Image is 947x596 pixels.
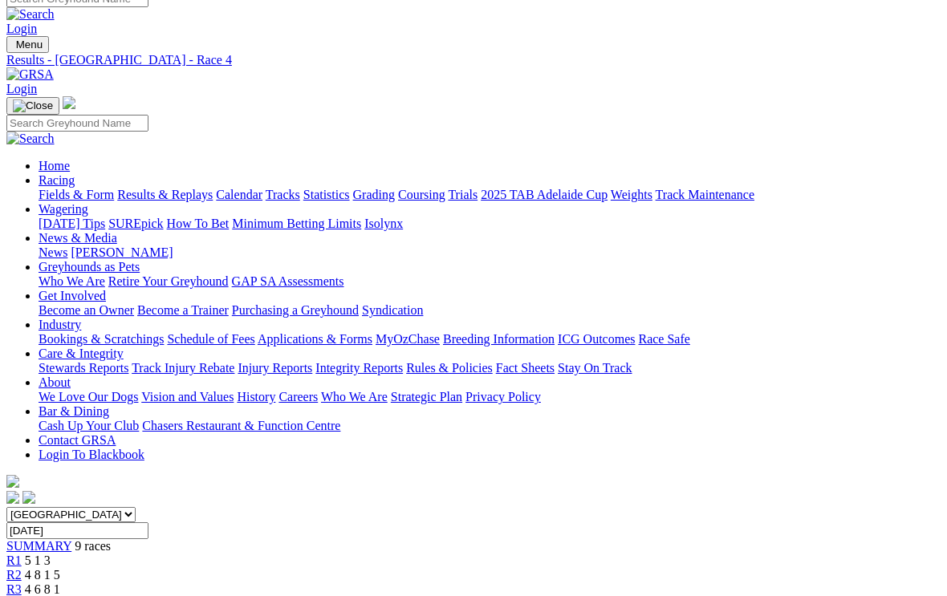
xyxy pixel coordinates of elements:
div: Get Involved [39,303,941,318]
a: Track Injury Rebate [132,361,234,375]
a: Coursing [398,188,445,201]
span: 5 1 3 [25,553,51,567]
img: twitter.svg [22,491,35,504]
a: Syndication [362,303,423,317]
a: History [237,390,275,403]
a: Care & Integrity [39,347,124,360]
span: Menu [16,39,43,51]
a: Strategic Plan [391,390,462,403]
a: Injury Reports [238,361,312,375]
a: About [39,375,71,389]
div: Wagering [39,217,941,231]
a: Fact Sheets [496,361,555,375]
img: Close [13,99,53,112]
input: Select date [6,522,148,539]
a: GAP SA Assessments [232,274,344,288]
a: SUREpick [108,217,163,230]
a: Become an Owner [39,303,134,317]
a: R3 [6,582,22,596]
a: Wagering [39,202,88,216]
div: Racing [39,188,941,202]
a: Isolynx [364,217,403,230]
span: 4 8 1 5 [25,568,60,582]
a: Login To Blackbook [39,448,144,461]
a: Results - [GEOGRAPHIC_DATA] - Race 4 [6,53,941,67]
a: Greyhounds as Pets [39,260,140,274]
a: Who We Are [321,390,388,403]
a: Become a Trainer [137,303,229,317]
a: Grading [353,188,395,201]
img: logo-grsa-white.png [63,96,75,109]
div: About [39,390,941,404]
a: Stewards Reports [39,361,128,375]
a: Cash Up Your Club [39,419,139,432]
a: Tracks [266,188,300,201]
a: Racing [39,173,75,187]
a: Bookings & Scratchings [39,332,164,346]
a: Contact GRSA [39,433,116,447]
img: GRSA [6,67,54,82]
div: News & Media [39,245,941,260]
a: How To Bet [167,217,230,230]
span: 4 6 8 1 [25,582,60,596]
a: Integrity Reports [315,361,403,375]
a: Race Safe [638,332,689,346]
a: Bar & Dining [39,404,109,418]
a: News [39,245,67,259]
a: Privacy Policy [465,390,541,403]
a: Stay On Track [558,361,632,375]
a: Login [6,22,37,35]
img: Search [6,132,55,146]
a: News & Media [39,231,117,245]
a: Careers [278,390,318,403]
a: Industry [39,318,81,331]
div: Bar & Dining [39,419,941,433]
button: Toggle navigation [6,97,59,115]
a: Applications & Forms [258,332,372,346]
a: [PERSON_NAME] [71,245,173,259]
a: MyOzChase [376,332,440,346]
a: [DATE] Tips [39,217,105,230]
a: Retire Your Greyhound [108,274,229,288]
a: Chasers Restaurant & Function Centre [142,419,340,432]
a: Trials [448,188,478,201]
a: Track Maintenance [656,188,754,201]
a: We Love Our Dogs [39,390,138,403]
a: Results & Replays [117,188,213,201]
a: Minimum Betting Limits [232,217,361,230]
a: Vision and Values [141,390,234,403]
div: Greyhounds as Pets [39,274,941,289]
div: Care & Integrity [39,361,941,375]
img: Search [6,7,55,22]
img: facebook.svg [6,491,19,504]
a: Statistics [303,188,350,201]
a: R2 [6,568,22,582]
a: Schedule of Fees [167,332,254,346]
input: Search [6,115,148,132]
a: 2025 TAB Adelaide Cup [481,188,608,201]
a: Fields & Form [39,188,114,201]
img: logo-grsa-white.png [6,475,19,488]
a: Login [6,82,37,95]
a: Breeding Information [443,332,555,346]
a: Rules & Policies [406,361,493,375]
a: ICG Outcomes [558,332,635,346]
a: R1 [6,553,22,567]
a: SUMMARY [6,539,71,553]
a: Who We Are [39,274,105,288]
a: Calendar [216,188,262,201]
div: Industry [39,332,941,347]
a: Home [39,159,70,172]
a: Weights [611,188,652,201]
a: Get Involved [39,289,106,302]
button: Toggle navigation [6,36,49,53]
a: Purchasing a Greyhound [232,303,359,317]
span: 9 races [75,539,111,553]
